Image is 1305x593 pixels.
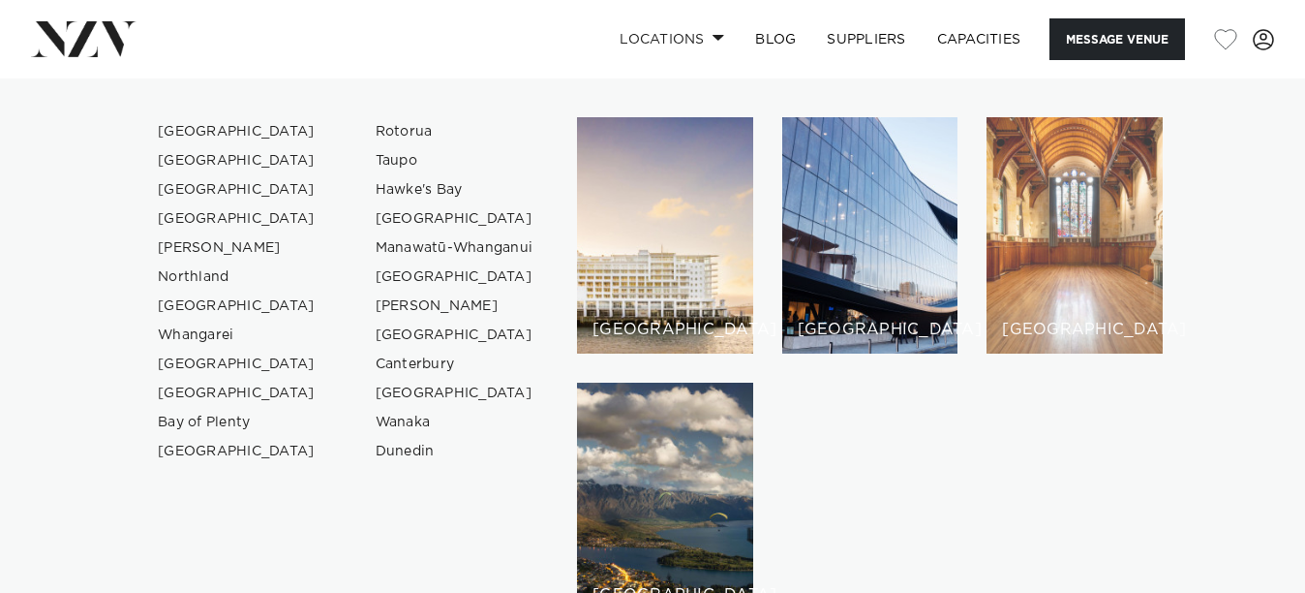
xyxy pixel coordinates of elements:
a: [GEOGRAPHIC_DATA] [360,321,549,350]
a: Auckland venues [GEOGRAPHIC_DATA] [577,117,753,354]
a: [GEOGRAPHIC_DATA] [360,379,549,408]
a: Wanaka [360,408,549,437]
a: [GEOGRAPHIC_DATA] [142,117,331,146]
a: [GEOGRAPHIC_DATA] [360,263,549,292]
a: Rotorua [360,117,549,146]
h6: [GEOGRAPHIC_DATA] [592,322,738,338]
a: [GEOGRAPHIC_DATA] [142,204,331,234]
a: Manawatū-Whanganui [360,234,549,263]
a: [GEOGRAPHIC_DATA] [142,175,331,204]
h6: [GEOGRAPHIC_DATA] [798,322,943,338]
a: Dunedin [360,437,549,466]
a: Northland [142,263,331,292]
a: Christchurch venues [GEOGRAPHIC_DATA] [986,117,1163,354]
a: [GEOGRAPHIC_DATA] [142,146,331,175]
a: Whangarei [142,321,331,350]
a: BLOG [740,18,811,60]
a: Bay of Plenty [142,408,331,437]
a: [PERSON_NAME] [360,292,549,321]
a: Canterbury [360,350,549,379]
button: Message Venue [1049,18,1185,60]
a: Capacities [922,18,1037,60]
a: [PERSON_NAME] [142,234,331,263]
a: Wellington venues [GEOGRAPHIC_DATA] [782,117,958,354]
a: [GEOGRAPHIC_DATA] [142,379,331,408]
a: [GEOGRAPHIC_DATA] [360,204,549,234]
a: Taupo [360,146,549,175]
a: [GEOGRAPHIC_DATA] [142,292,331,321]
a: [GEOGRAPHIC_DATA] [142,350,331,379]
a: [GEOGRAPHIC_DATA] [142,437,331,466]
a: SUPPLIERS [811,18,921,60]
h6: [GEOGRAPHIC_DATA] [1002,322,1147,338]
img: nzv-logo.png [31,21,137,56]
a: Locations [604,18,740,60]
a: Hawke's Bay [360,175,549,204]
